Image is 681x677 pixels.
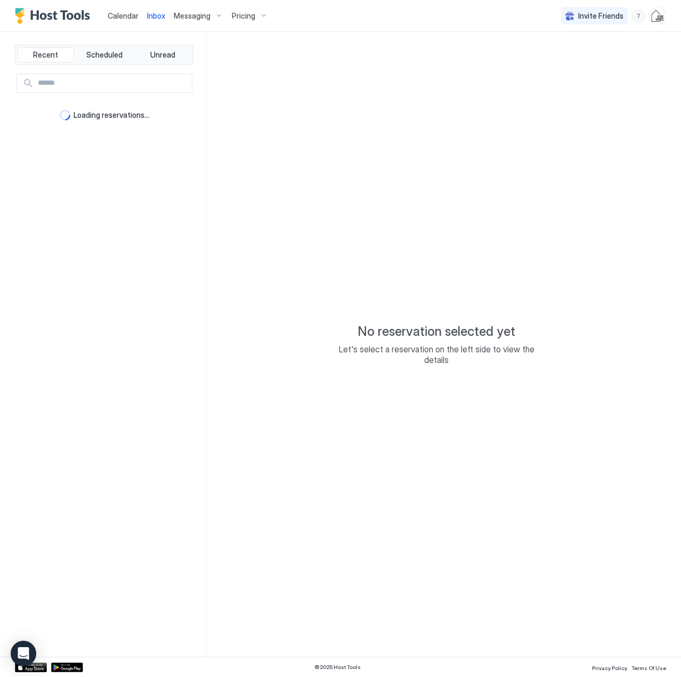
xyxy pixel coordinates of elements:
[150,50,175,60] span: Unread
[18,47,74,62] button: Recent
[108,11,139,20] span: Calendar
[147,10,165,21] a: Inbox
[578,11,623,21] span: Invite Friends
[232,11,255,21] span: Pricing
[15,45,193,65] div: tab-group
[314,664,361,671] span: © 2025 Host Tools
[33,50,58,60] span: Recent
[592,665,627,671] span: Privacy Policy
[147,11,165,20] span: Inbox
[60,110,70,120] div: loading
[76,47,133,62] button: Scheduled
[649,7,666,25] div: User profile
[74,110,149,120] span: Loading reservations...
[51,663,83,672] a: Google Play Store
[34,74,192,92] input: Input Field
[108,10,139,21] a: Calendar
[632,10,645,22] div: menu
[15,663,47,672] a: App Store
[15,8,95,24] a: Host Tools Logo
[592,662,627,673] a: Privacy Policy
[174,11,210,21] span: Messaging
[330,344,543,365] span: Let's select a reservation on the left side to view the details
[631,662,666,673] a: Terms Of Use
[631,665,666,671] span: Terms Of Use
[358,324,515,340] span: No reservation selected yet
[134,47,191,62] button: Unread
[86,50,123,60] span: Scheduled
[11,641,36,666] div: Open Intercom Messenger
